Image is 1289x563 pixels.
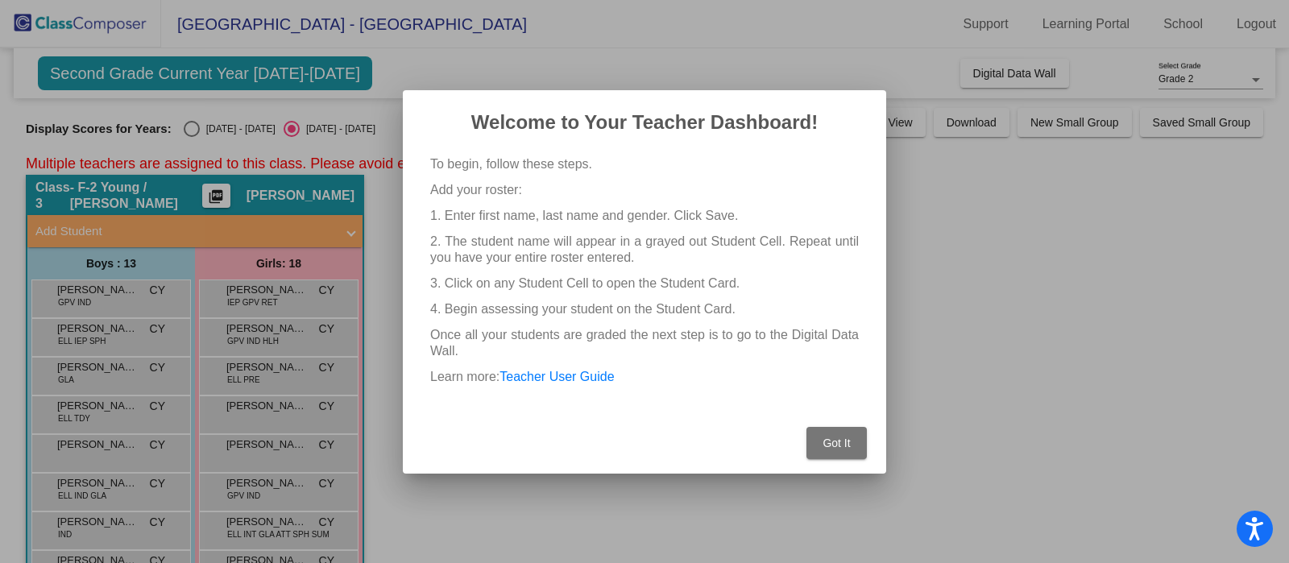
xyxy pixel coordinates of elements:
[823,437,850,449] span: Got It
[430,182,859,198] p: Add your roster:
[430,327,859,359] p: Once all your students are graded the next step is to go to the Digital Data Wall.
[806,427,867,459] button: Got It
[430,369,859,385] p: Learn more:
[430,234,859,266] p: 2. The student name will appear in a grayed out Student Cell. Repeat until you have your entire r...
[430,301,859,317] p: 4. Begin assessing your student on the Student Card.
[430,156,859,172] p: To begin, follow these steps.
[422,110,867,135] h2: Welcome to Your Teacher Dashboard!
[499,370,614,383] a: Teacher User Guide
[430,275,859,292] p: 3. Click on any Student Cell to open the Student Card.
[430,208,859,224] p: 1. Enter first name, last name and gender. Click Save.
